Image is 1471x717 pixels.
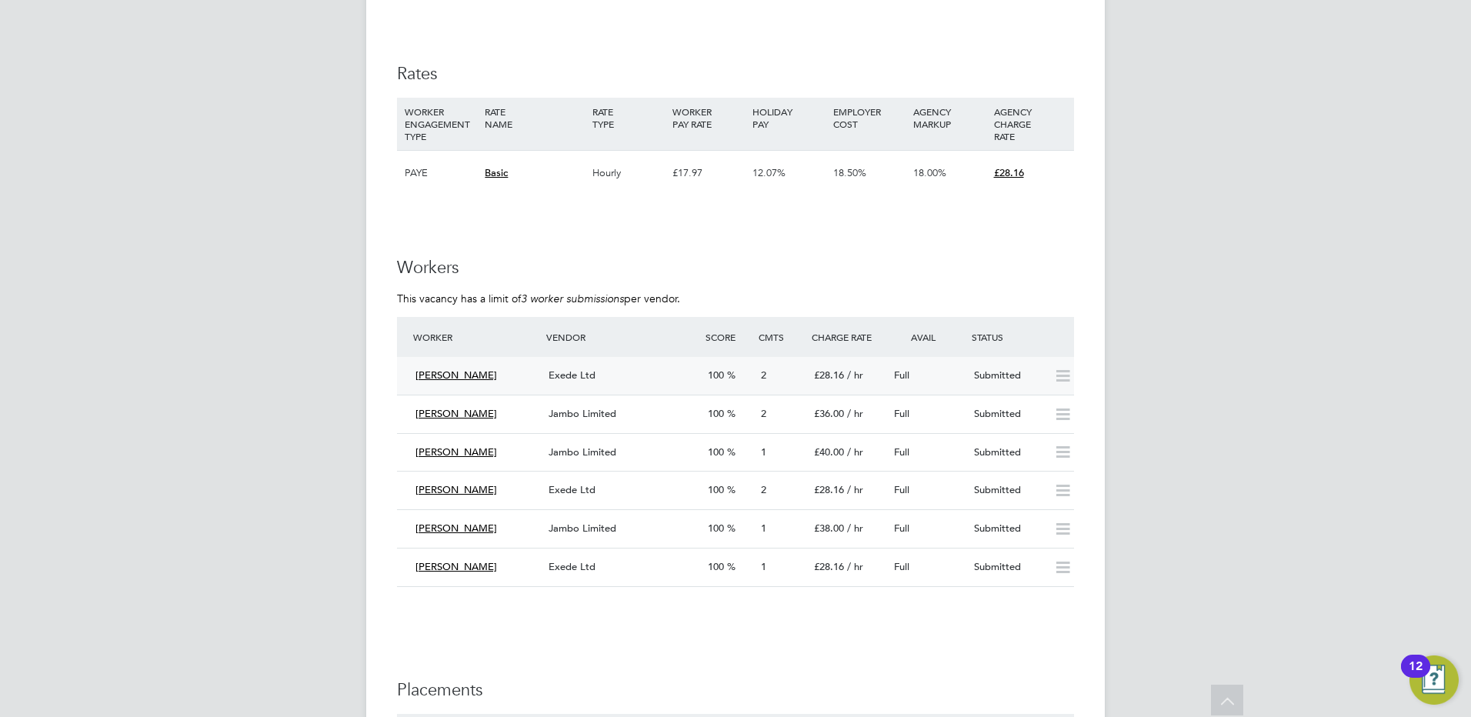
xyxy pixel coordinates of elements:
div: Vendor [542,323,702,351]
span: Jambo Limited [549,407,616,420]
span: Full [894,522,909,535]
span: 2 [761,483,766,496]
span: Full [894,445,909,459]
span: 2 [761,407,766,420]
span: 18.50% [833,166,866,179]
div: PAYE [401,151,481,195]
div: £17.97 [669,151,749,195]
span: [PERSON_NAME] [415,445,497,459]
span: Jambo Limited [549,522,616,535]
span: £28.16 [994,166,1024,179]
div: Charge Rate [808,323,888,351]
div: Submitted [968,363,1048,389]
div: RATE TYPE [589,98,669,138]
p: This vacancy has a limit of per vendor. [397,292,1074,305]
div: Submitted [968,555,1048,580]
div: Submitted [968,516,1048,542]
div: Score [702,323,755,351]
h3: Rates [397,63,1074,85]
span: [PERSON_NAME] [415,522,497,535]
span: 1 [761,522,766,535]
span: Jambo Limited [549,445,616,459]
span: Exede Ltd [549,483,595,496]
span: / hr [847,483,863,496]
span: / hr [847,445,863,459]
div: Avail [888,323,968,351]
span: 18.00% [913,166,946,179]
span: 100 [708,445,724,459]
span: £38.00 [814,522,844,535]
span: 100 [708,407,724,420]
span: £28.16 [814,483,844,496]
div: Submitted [968,402,1048,427]
span: / hr [847,407,863,420]
div: Submitted [968,440,1048,465]
span: 12.07% [752,166,786,179]
span: £40.00 [814,445,844,459]
span: [PERSON_NAME] [415,369,497,382]
h3: Placements [397,679,1074,702]
div: Worker [409,323,542,351]
span: 100 [708,369,724,382]
span: Basic [485,166,508,179]
span: 100 [708,483,724,496]
span: £28.16 [814,560,844,573]
span: Full [894,483,909,496]
span: £28.16 [814,369,844,382]
div: AGENCY MARKUP [909,98,989,138]
div: Submitted [968,478,1048,503]
span: [PERSON_NAME] [415,560,497,573]
span: / hr [847,522,863,535]
div: Hourly [589,151,669,195]
div: EMPLOYER COST [829,98,909,138]
span: Full [894,560,909,573]
span: Exede Ltd [549,560,595,573]
em: 3 worker submissions [521,292,624,305]
span: [PERSON_NAME] [415,483,497,496]
span: £36.00 [814,407,844,420]
div: RATE NAME [481,98,588,138]
div: HOLIDAY PAY [749,98,829,138]
span: / hr [847,560,863,573]
div: WORKER PAY RATE [669,98,749,138]
span: [PERSON_NAME] [415,407,497,420]
div: Cmts [755,323,808,351]
span: 1 [761,560,766,573]
div: Status [968,323,1074,351]
span: 1 [761,445,766,459]
span: Full [894,407,909,420]
button: Open Resource Center, 12 new notifications [1409,655,1459,705]
span: Exede Ltd [549,369,595,382]
span: 100 [708,560,724,573]
span: 100 [708,522,724,535]
span: / hr [847,369,863,382]
span: 2 [761,369,766,382]
h3: Workers [397,257,1074,279]
div: WORKER ENGAGEMENT TYPE [401,98,481,150]
div: 12 [1409,666,1423,686]
span: Full [894,369,909,382]
div: AGENCY CHARGE RATE [990,98,1070,150]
